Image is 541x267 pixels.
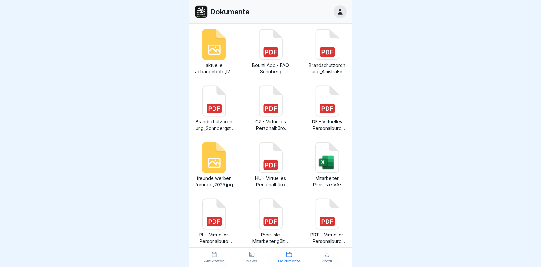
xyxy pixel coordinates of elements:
[251,232,290,245] p: Preisliste Mitarbeiter gültig ab [DATE].pdf
[308,142,347,188] a: Mitarbeiter Preisliste VA- Ware gültig ab [DATE].xlsx
[251,62,290,75] p: Bounti App - FAQ Sonnberg Biofleisch.pdf
[308,232,347,245] p: PRT - Virtuelles Personalbüro AIDA - 072025.pdf
[246,259,257,263] p: News
[195,232,234,245] p: PL - Virtuelles Personalbüro AIDA - 072025.pdf
[195,62,234,75] p: aktuelle Jobangebote_12062025.jpg
[210,7,250,16] p: Dokumente
[278,259,301,263] p: Dokumente
[204,259,225,263] p: Aktivitäten
[308,119,347,132] p: DE - Virtuelles Personalbüro AIDA - 072025.pdf
[251,85,290,132] a: CZ - Virtuelles Personalbüro AIDA - 072025.pdf
[322,259,332,263] p: Profil
[251,198,290,245] a: Preisliste Mitarbeiter gültig ab [DATE].pdf
[195,142,234,188] a: freunde werben freunde_2025.jpg
[195,85,234,132] a: Brandschutzordnung_Sonnbergstraße 1_20250508.pdf
[195,29,234,75] a: aktuelle Jobangebote_12062025.jpg
[308,198,347,245] a: PRT - Virtuelles Personalbüro AIDA - 072025.pdf
[195,119,234,132] p: Brandschutzordnung_Sonnbergstraße 1_20250508.pdf
[195,198,234,245] a: PL - Virtuelles Personalbüro AIDA - 072025.pdf
[251,175,290,188] p: HU - Virtuelles Personalbüro AIDA - 072025.pdf
[251,119,290,132] p: CZ - Virtuelles Personalbüro AIDA - 072025.pdf
[195,175,234,188] p: freunde werben freunde_2025.jpg
[251,142,290,188] a: HU - Virtuelles Personalbüro AIDA - 072025.pdf
[308,85,347,132] a: DE - Virtuelles Personalbüro AIDA - 072025.pdf
[195,6,207,18] img: zazc8asra4ka39jdtci05bj8.png
[308,175,347,188] p: Mitarbeiter Preisliste VA- Ware gültig ab [DATE].xlsx
[308,29,347,75] a: Brandschutzordnung_Almstraße 15_20250508.pdf
[308,62,347,75] p: Brandschutzordnung_Almstraße 15_20250508.pdf
[251,29,290,75] a: Bounti App - FAQ Sonnberg Biofleisch.pdf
